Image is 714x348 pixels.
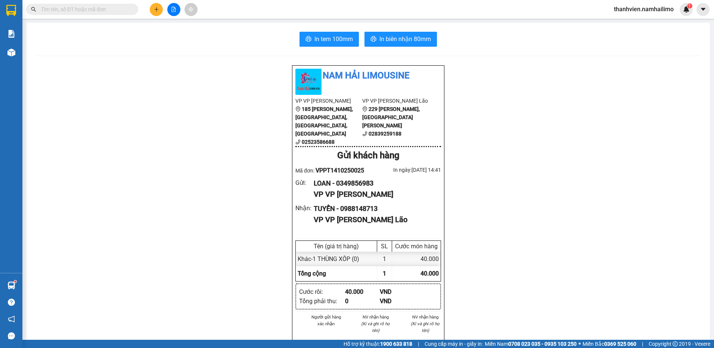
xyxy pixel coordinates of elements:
b: 185 [PERSON_NAME], [GEOGRAPHIC_DATA], [GEOGRAPHIC_DATA], [GEOGRAPHIC_DATA] [295,106,353,137]
span: notification [8,316,15,323]
span: thanhvien.namhailimo [608,4,680,14]
li: NV nhận hàng [409,314,441,320]
div: Nhận : [295,203,314,213]
span: VPPT1410250025 [316,167,364,174]
b: 229 [PERSON_NAME], [GEOGRAPHIC_DATA][PERSON_NAME] [362,106,420,128]
div: VND [380,287,415,296]
img: logo.jpg [295,69,322,95]
div: Cước rồi : [299,287,345,296]
div: Gửi khách hàng [295,149,441,163]
img: solution-icon [7,30,15,38]
i: (Kí và ghi rõ họ tên) [411,321,440,333]
div: VP VP [PERSON_NAME] [314,189,435,200]
span: Khác - 1 THÙNG XỐP (0) [298,255,359,262]
span: 1 [383,270,386,277]
span: In biên nhận 80mm [379,34,431,44]
span: printer [305,36,311,43]
li: Nam Hải Limousine [295,69,441,83]
sup: 1 [687,3,692,9]
li: VP VP [PERSON_NAME] Lão [362,97,429,105]
span: Hỗ trợ kỹ thuật: [344,340,412,348]
li: NV nhận hàng [360,314,392,320]
span: phone [295,139,301,145]
span: 40.000 [420,270,439,277]
span: ⚪️ [578,342,581,345]
div: Mã đơn: [295,166,368,175]
img: logo-vxr [6,5,16,16]
span: Tổng cộng [298,270,326,277]
span: caret-down [700,6,707,13]
div: In ngày: [DATE] 14:41 [368,166,441,174]
input: Tìm tên, số ĐT hoặc mã đơn [41,5,129,13]
div: Tên (giá trị hàng) [298,243,375,250]
span: environment [295,106,301,112]
span: phone [362,131,367,136]
button: printerIn biên nhận 80mm [364,32,437,47]
span: | [418,340,419,348]
strong: 1900 633 818 [380,341,412,347]
button: plus [150,3,163,16]
img: warehouse-icon [7,282,15,289]
span: Miền Bắc [583,340,636,348]
li: VP VP [PERSON_NAME] [295,97,362,105]
button: file-add [167,3,180,16]
span: question-circle [8,299,15,306]
span: In tem 100mm [314,34,353,44]
div: TUYẾN - 0988148713 [314,203,435,214]
span: | [642,340,643,348]
div: 0 [345,296,380,306]
button: aim [184,3,198,16]
div: LOAN - 0349856983 [314,178,435,189]
strong: 0708 023 035 - 0935 103 250 [508,341,577,347]
span: Cung cấp máy in - giấy in: [425,340,483,348]
div: VND [380,296,415,306]
img: warehouse-icon [7,49,15,56]
div: SL [379,243,390,250]
span: plus [154,7,159,12]
li: Người gửi hàng xác nhận [310,314,342,327]
b: 02839259188 [369,131,401,137]
button: caret-down [696,3,710,16]
span: aim [188,7,193,12]
span: environment [362,106,367,112]
strong: 0369 525 060 [604,341,636,347]
img: icon-new-feature [683,6,690,13]
div: 1 [377,252,392,266]
span: search [31,7,36,12]
i: (Kí và ghi rõ họ tên) [361,321,390,333]
div: VP VP [PERSON_NAME] Lão [314,214,435,226]
b: 02523586688 [302,139,335,145]
span: copyright [673,341,678,347]
span: 1 [688,3,691,9]
div: 40.000 [392,252,441,266]
div: Gửi : [295,178,314,187]
div: 40.000 [345,287,380,296]
span: Miền Nam [485,340,577,348]
span: file-add [171,7,176,12]
span: message [8,332,15,339]
span: printer [370,36,376,43]
div: Tổng phải thu : [299,296,345,306]
sup: 1 [14,280,16,283]
button: printerIn tem 100mm [299,32,359,47]
div: Cước món hàng [394,243,439,250]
